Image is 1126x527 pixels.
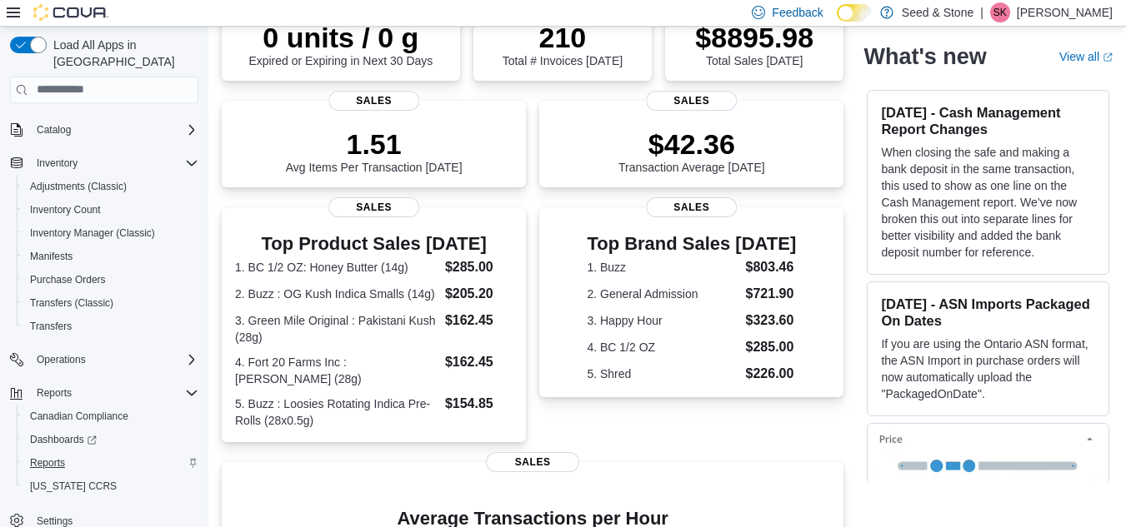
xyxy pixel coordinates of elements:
span: Sales [646,91,738,111]
button: Transfers (Classic) [17,291,205,315]
span: Reports [37,386,72,400]
a: Purchase Orders [23,270,113,290]
span: Sales [328,91,420,111]
dd: $154.85 [445,394,513,414]
p: If you are using the Ontario ASN format, the ASN Import in purchase orders will now automatically... [881,336,1095,402]
input: Dark Mode [837,4,872,22]
a: Inventory Count [23,200,108,220]
p: Seed & Stone [902,2,973,22]
span: Adjustments (Classic) [30,180,127,193]
dt: 3. Green Mile Original : Pakistani Kush (28g) [235,312,438,346]
p: 1.51 [286,127,463,161]
div: Total # Invoices [DATE] [503,21,623,67]
button: Inventory Count [17,198,205,221]
button: Catalog [30,120,78,140]
h3: [DATE] - ASN Imports Packaged On Dates [881,296,1095,329]
div: Expired or Expiring in Next 30 Days [248,21,433,67]
a: Manifests [23,246,79,266]
span: Catalog [30,120,198,140]
button: Inventory [30,153,84,173]
p: When closing the safe and making a bank deposit in the same transaction, this used to show as one... [881,144,1095,261]
dd: $323.60 [746,311,797,331]
span: Feedback [772,4,823,21]
span: Dashboards [30,433,97,446]
dt: 1. BC 1/2 OZ: Honey Butter (14g) [235,259,438,276]
span: Canadian Compliance [23,406,198,426]
button: Inventory [3,152,205,175]
span: Inventory Manager (Classic) [23,223,198,243]
div: Transaction Average [DATE] [618,127,765,174]
button: Manifests [17,245,205,268]
h3: Top Product Sales [DATE] [235,234,513,254]
dd: $162.45 [445,311,513,331]
a: Canadian Compliance [23,406,135,426]
h3: Top Brand Sales [DATE] [587,234,796,254]
span: Canadian Compliance [30,410,128,423]
span: Manifests [23,246,198,266]
a: Adjustments (Classic) [23,176,133,196]
span: Inventory Manager (Classic) [30,226,155,240]
dt: 4. BC 1/2 OZ [587,339,738,355]
span: Inventory Count [30,203,101,216]
span: Reports [30,383,198,403]
h3: [DATE] - Cash Management Report Changes [881,104,1095,137]
span: Load All Apps in [GEOGRAPHIC_DATA] [47,37,198,70]
span: Sales [646,197,738,217]
button: Reports [30,383,78,403]
span: Sales [486,452,579,472]
svg: External link [1103,52,1113,62]
p: [PERSON_NAME] [1017,2,1113,22]
span: Adjustments (Classic) [23,176,198,196]
button: Purchase Orders [17,268,205,291]
span: Purchase Orders [30,273,106,286]
h2: What's new [863,43,986,70]
button: Transfers [17,315,205,338]
button: Reports [17,451,205,475]
dd: $226.00 [746,364,797,384]
span: Transfers (Classic) [23,293,198,313]
button: Adjustments (Classic) [17,175,205,198]
dt: 5. Buzz : Loosies Rotating Indica Pre-Rolls (28x0.5g) [235,395,438,429]
span: Transfers [23,316,198,336]
a: Dashboards [17,428,205,451]
button: Canadian Compliance [17,405,205,428]
p: $42.36 [618,127,765,161]
p: | [980,2,983,22]
span: Inventory [37,157,78,170]
span: Reports [30,456,65,470]
dt: 2. Buzz : OG Kush Indica Smalls (14g) [235,286,438,302]
span: Catalog [37,123,71,137]
img: Cova [33,4,108,21]
span: Inventory Count [23,200,198,220]
dt: 3. Happy Hour [587,312,738,329]
button: [US_STATE] CCRS [17,475,205,498]
a: View allExternal link [1059,50,1113,63]
div: Total Sales [DATE] [695,21,813,67]
button: Operations [30,350,93,370]
dd: $285.00 [746,337,797,357]
dt: 5. Shred [587,365,738,382]
a: Dashboards [23,430,103,450]
div: Avg Items Per Transaction [DATE] [286,127,463,174]
span: Reports [23,453,198,473]
dt: 2. General Admission [587,286,738,302]
dd: $205.20 [445,284,513,304]
span: Washington CCRS [23,476,198,496]
button: Operations [3,348,205,371]
span: Operations [37,353,86,366]
span: [US_STATE] CCRS [30,480,117,493]
span: Purchase Orders [23,270,198,290]
dt: 4. Fort 20 Farms Inc : [PERSON_NAME] (28g) [235,354,438,387]
div: Sriram Kumar [990,2,1010,22]
a: Inventory Manager (Classic) [23,223,162,243]
p: 210 [503,21,623,54]
span: Inventory [30,153,198,173]
a: Transfers [23,316,78,336]
p: 0 units / 0 g [248,21,433,54]
dt: 1. Buzz [587,259,738,276]
a: [US_STATE] CCRS [23,476,123,496]
button: Reports [3,381,205,405]
dd: $803.46 [746,257,797,277]
span: Dashboards [23,430,198,450]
